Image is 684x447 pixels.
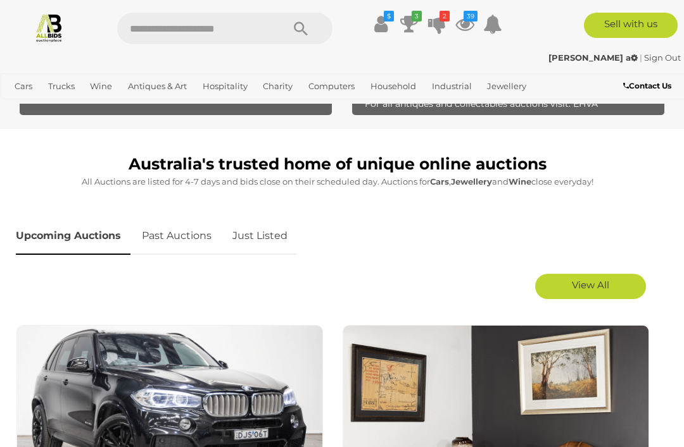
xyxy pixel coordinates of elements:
[464,11,478,21] i: 39
[123,76,192,97] a: Antiques & Art
[455,13,474,35] a: 39
[372,13,391,35] a: $
[365,76,421,97] a: Household
[451,176,492,187] strong: Jewellery
[16,217,130,255] a: Upcoming Auctions
[43,76,80,97] a: Trucks
[49,97,85,118] a: Sports
[9,97,44,118] a: Office
[365,96,659,112] p: For all antiques and collectables auctions visit: EHVA
[509,176,531,187] strong: Wine
[427,76,477,97] a: Industrial
[269,13,332,44] button: Search
[412,11,422,21] i: 3
[548,52,640,63] a: [PERSON_NAME] a
[584,13,678,38] a: Sell with us
[258,76,298,97] a: Charity
[572,279,609,291] span: View All
[430,176,449,187] strong: Cars
[400,13,419,35] a: 3
[16,175,659,189] p: All Auctions are listed for 4-7 days and bids close on their scheduled day. Auctions for , and cl...
[303,76,360,97] a: Computers
[9,76,37,97] a: Cars
[482,76,531,97] a: Jewellery
[85,76,117,97] a: Wine
[548,52,638,63] strong: [PERSON_NAME] a
[198,76,253,97] a: Hospitality
[223,217,297,255] a: Just Listed
[623,81,671,90] b: Contact Us
[34,13,64,42] img: Allbids.com.au
[440,11,450,21] i: 2
[384,11,394,21] i: $
[535,274,646,299] a: View All
[427,13,446,35] a: 2
[91,97,191,118] a: [GEOGRAPHIC_DATA]
[623,79,674,93] a: Contact Us
[644,52,681,63] a: Sign Out
[640,52,642,63] span: |
[16,156,659,173] h1: Australia's trusted home of unique online auctions
[132,217,221,255] a: Past Auctions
